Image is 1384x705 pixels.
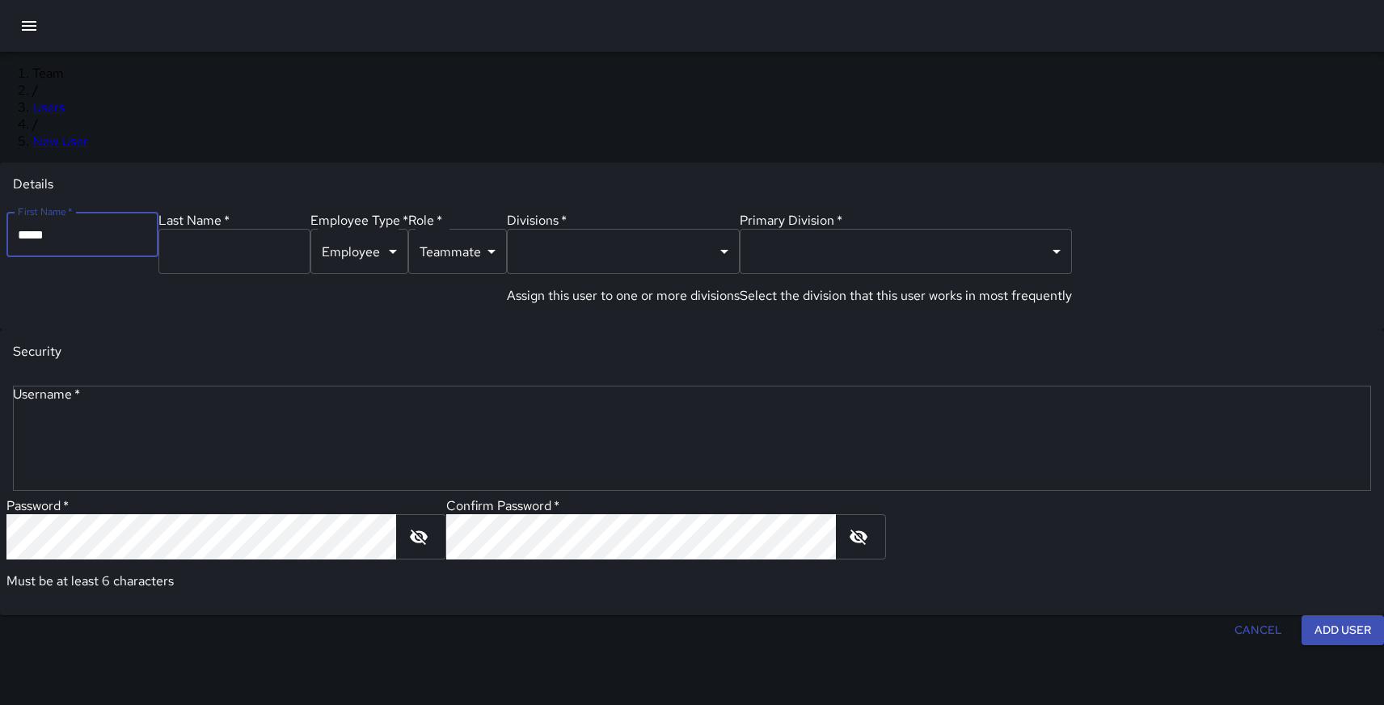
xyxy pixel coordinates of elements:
[408,212,507,229] label: Role
[32,133,88,150] a: New User
[6,497,446,514] label: Password
[32,82,1384,99] li: /
[6,572,446,589] p: Must be at least 6 characters
[32,116,1384,133] li: /
[310,212,408,229] label: Employee Type
[1228,615,1289,645] button: Cancel
[507,287,740,304] p: Assign this user to one or more divisions
[32,65,64,82] a: Team
[158,212,310,229] label: Last Name
[408,229,507,274] div: Teammate
[310,229,408,274] div: Employee
[32,99,65,116] a: Users
[1302,615,1384,645] button: Add User
[13,343,61,360] span: Security
[740,287,1072,304] p: Select the division that this user works in most frequently
[740,212,1072,229] label: Primary Division
[507,212,740,229] label: Divisions
[446,497,886,514] label: Confirm Password
[13,386,1371,403] label: Username
[13,175,53,192] span: Details
[18,205,73,218] label: First Name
